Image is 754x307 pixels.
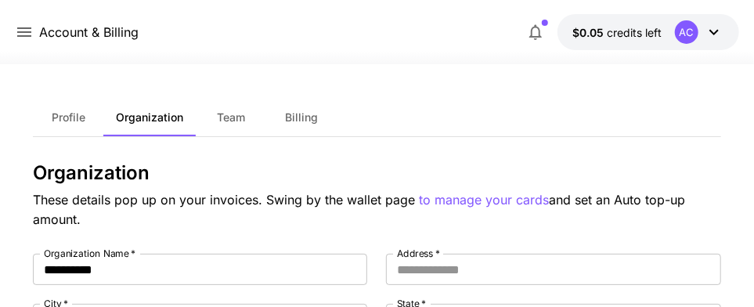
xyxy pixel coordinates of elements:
[217,110,245,125] span: Team
[419,190,549,210] button: to manage your cards
[573,26,608,39] span: $0.05
[557,14,739,50] button: $0.05AC
[39,23,139,42] a: Account & Billing
[116,110,183,125] span: Organization
[573,24,662,41] div: $0.05
[608,26,662,39] span: credits left
[39,23,139,42] nav: breadcrumb
[44,247,135,260] label: Organization Name
[52,110,85,125] span: Profile
[397,247,440,260] label: Address
[33,162,720,184] h3: Organization
[33,192,419,208] span: These details pop up on your invoices. Swing by the wallet page
[285,110,318,125] span: Billing
[675,20,698,44] div: AC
